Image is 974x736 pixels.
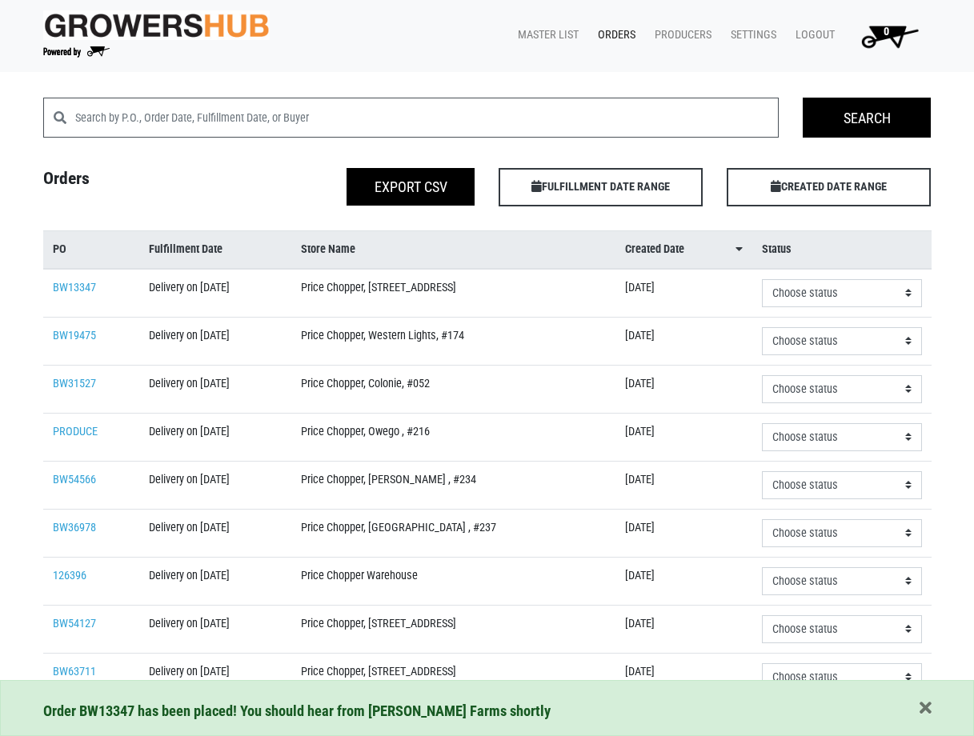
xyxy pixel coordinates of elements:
a: PO [53,241,130,258]
td: [DATE] [615,317,752,365]
td: Price Chopper, Western Lights, #174 [291,317,615,365]
td: Delivery on [DATE] [139,509,291,557]
a: Orders [585,20,642,50]
img: original-fc7597fdc6adbb9d0e2ae620e786d1a2.jpg [43,10,271,40]
span: PO [53,241,66,258]
td: Price Chopper, [STREET_ADDRESS] [291,605,615,653]
td: Delivery on [DATE] [139,605,291,653]
a: BW54127 [53,617,96,630]
a: BW54566 [53,473,96,486]
a: BW63711 [53,665,96,678]
td: [DATE] [615,365,752,413]
img: Cart [854,20,925,52]
td: [DATE] [615,269,752,318]
div: Order BW13347 has been placed! You should hear from [PERSON_NAME] Farms shortly [43,700,932,722]
a: BW19475 [53,329,96,342]
td: Price Chopper, [PERSON_NAME] , #234 [291,461,615,509]
a: Producers [642,20,718,50]
a: 126396 [53,569,86,582]
td: [DATE] [615,461,752,509]
img: Powered by Big Wheelbarrow [43,46,110,58]
a: Settings [718,20,783,50]
a: BW13347 [53,281,96,294]
span: 0 [884,25,889,38]
span: Status [762,241,792,258]
a: Status [762,241,922,258]
a: Logout [783,20,841,50]
input: Search [803,98,931,138]
td: [DATE] [615,605,752,653]
input: Search by P.O., Order Date, Fulfillment Date, or Buyer [75,98,780,138]
td: [DATE] [615,557,752,605]
a: BW31527 [53,377,96,390]
td: Delivery on [DATE] [139,461,291,509]
td: Delivery on [DATE] [139,317,291,365]
td: Price Chopper, Colonie, #052 [291,365,615,413]
td: Delivery on [DATE] [139,653,291,701]
a: BW36978 [53,521,96,534]
span: Created Date [625,241,684,258]
span: Store Name [301,241,355,258]
td: Price Chopper, Owego , #216 [291,413,615,461]
td: Price Chopper Warehouse [291,557,615,605]
span: Fulfillment Date [149,241,222,258]
td: Price Chopper, [STREET_ADDRESS] [291,269,615,318]
td: [DATE] [615,509,752,557]
td: Delivery on [DATE] [139,365,291,413]
span: CREATED DATE RANGE [727,168,931,206]
td: [DATE] [615,413,752,461]
a: PRODUCE [53,425,98,438]
a: 0 [841,20,932,52]
a: Fulfillment Date [149,241,281,258]
td: Price Chopper, [STREET_ADDRESS] [291,653,615,701]
td: Delivery on [DATE] [139,269,291,318]
button: Export CSV [347,168,475,206]
h4: Orders [31,168,259,200]
span: FULFILLMENT DATE RANGE [499,168,703,206]
td: Price Chopper, [GEOGRAPHIC_DATA] , #237 [291,509,615,557]
td: [DATE] [615,653,752,701]
a: Store Name [301,241,606,258]
td: Delivery on [DATE] [139,557,291,605]
a: Created Date [625,241,743,258]
td: Delivery on [DATE] [139,413,291,461]
a: Master List [505,20,585,50]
